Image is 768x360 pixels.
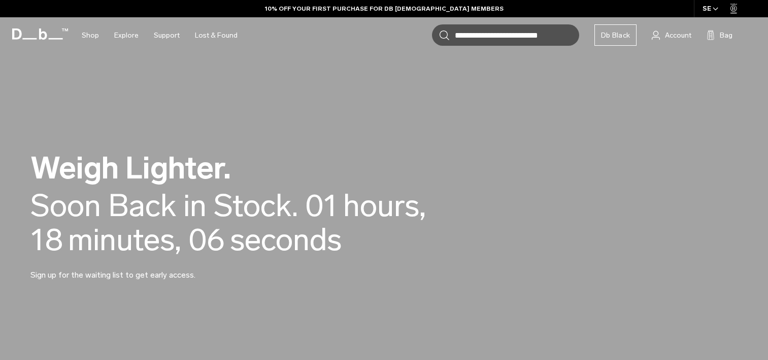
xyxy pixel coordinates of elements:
[306,189,338,223] span: 01
[195,17,238,53] a: Lost & Found
[707,29,732,41] button: Bag
[30,257,274,281] p: Sign up for the waiting list to get early access.
[74,17,245,53] nav: Main Navigation
[82,17,99,53] a: Shop
[68,223,181,257] span: minutes
[265,4,504,13] a: 10% OFF YOUR FIRST PURCHASE FOR DB [DEMOGRAPHIC_DATA] MEMBERS
[594,24,637,46] a: Db Black
[175,221,181,258] span: ,
[30,223,63,257] span: 18
[343,189,426,223] span: hours,
[230,223,342,257] span: seconds
[154,17,180,53] a: Support
[30,189,298,223] div: Soon Back in Stock.
[652,29,691,41] a: Account
[665,30,691,41] span: Account
[720,30,732,41] span: Bag
[189,223,225,257] span: 06
[30,153,487,184] h2: Weigh Lighter.
[114,17,139,53] a: Explore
